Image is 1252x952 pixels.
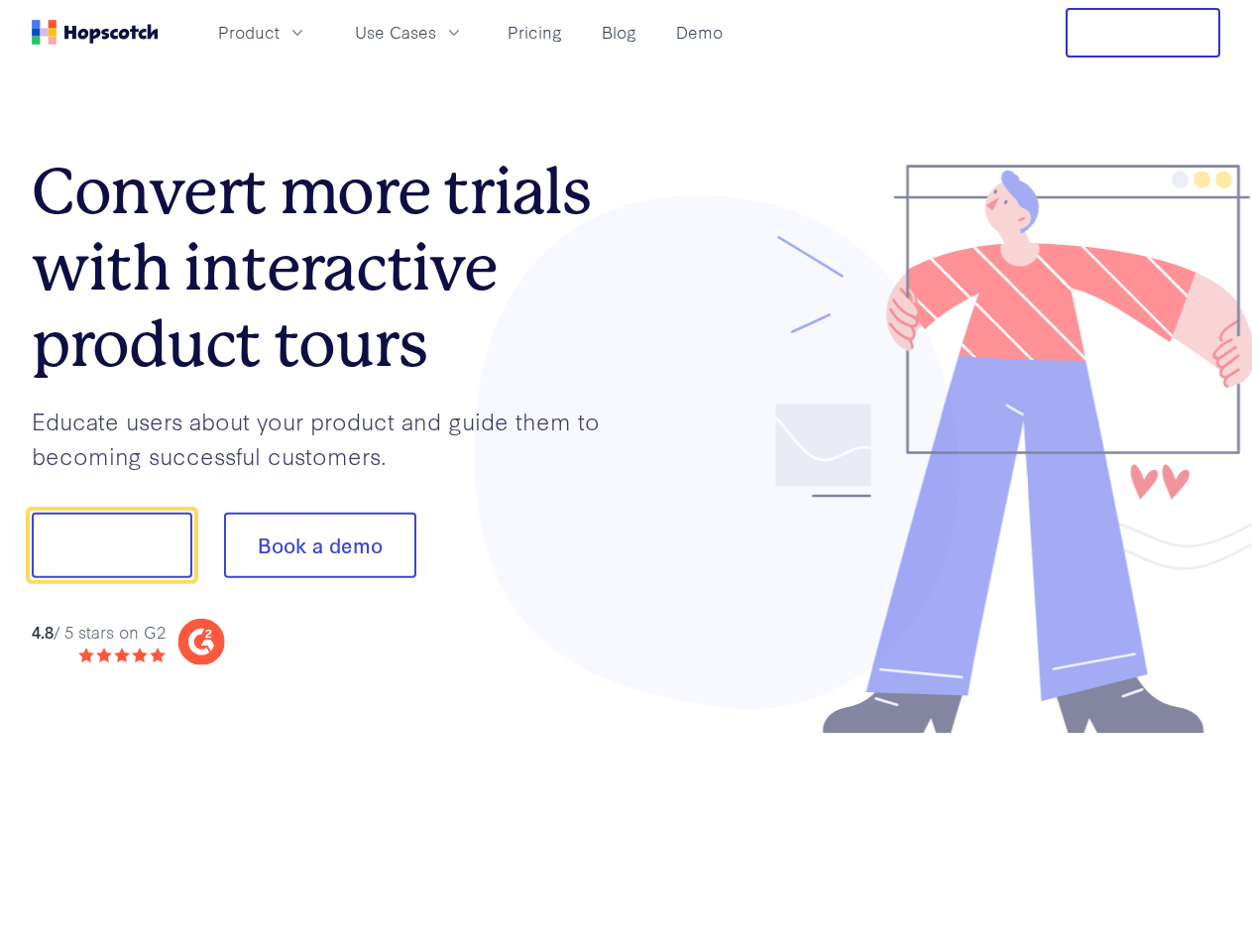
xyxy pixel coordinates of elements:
[32,154,626,382] h1: Convert more trials with interactive product tours
[343,16,476,49] button: Use Cases
[355,20,436,45] span: Use Cases
[668,16,731,49] a: Demo
[32,513,192,578] button: Show me!
[218,20,280,45] span: Product
[32,619,166,644] div: / 5 stars on G2
[32,20,159,45] a: Home
[594,16,644,49] a: Blog
[500,16,570,49] a: Pricing
[224,513,416,578] button: Book a demo
[32,619,54,642] strong: 4.8
[206,16,319,49] button: Product
[1066,8,1220,58] button: Free Trial
[32,404,626,472] p: Educate users about your product and guide them to becoming successful customers.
